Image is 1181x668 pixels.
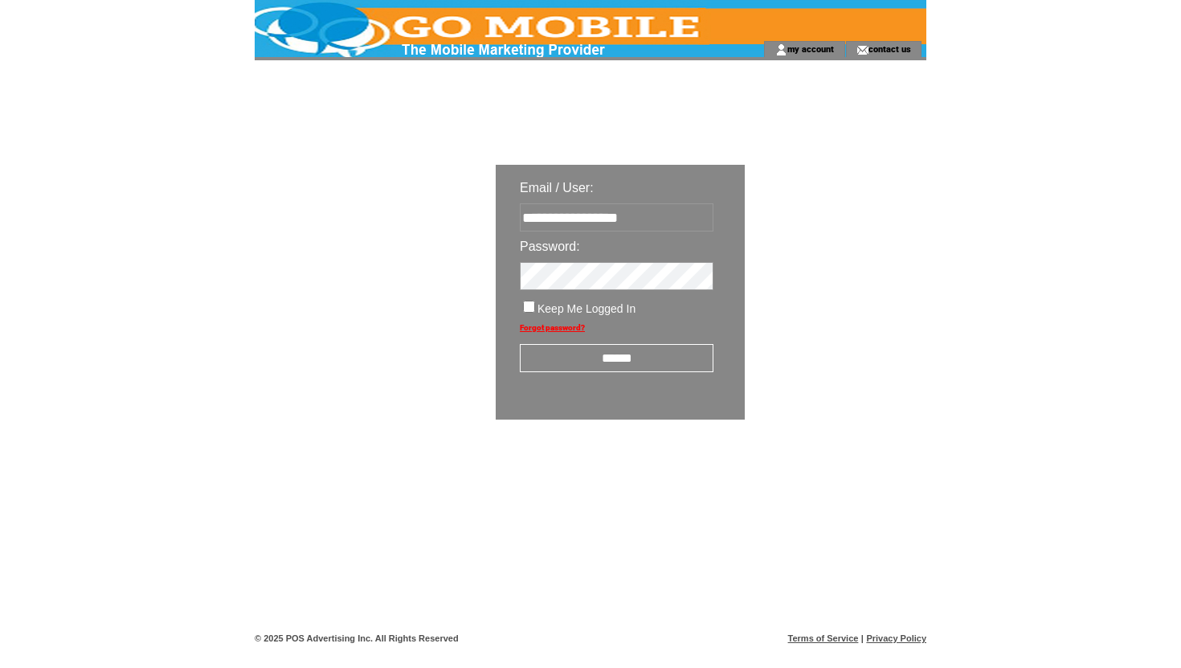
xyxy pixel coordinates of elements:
span: Keep Me Logged In [537,302,635,315]
span: Password: [520,240,580,253]
a: Privacy Policy [866,633,926,643]
a: contact us [868,43,911,54]
img: account_icon.gif [775,43,787,56]
a: Forgot password? [520,323,585,332]
span: © 2025 POS Advertising Inc. All Rights Reserved [255,633,459,643]
a: my account [787,43,834,54]
span: | [861,633,864,643]
img: contact_us_icon.gif [856,43,868,56]
a: Terms of Service [788,633,859,643]
span: Email / User: [520,181,594,195]
img: transparent.png [791,460,872,480]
